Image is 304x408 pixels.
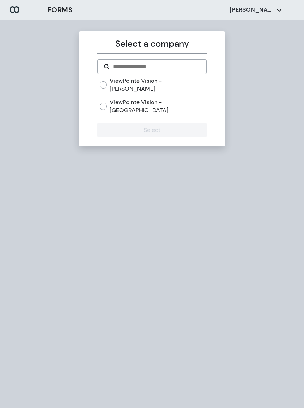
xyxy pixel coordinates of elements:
[47,4,73,15] h3: FORMS
[110,77,206,93] label: ViewPointe Vision - [PERSON_NAME]
[110,98,206,114] label: ViewPointe Vision - [GEOGRAPHIC_DATA]
[97,37,206,50] p: Select a company
[97,123,206,137] button: Select
[230,6,273,14] p: [PERSON_NAME]
[112,62,200,71] input: Search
